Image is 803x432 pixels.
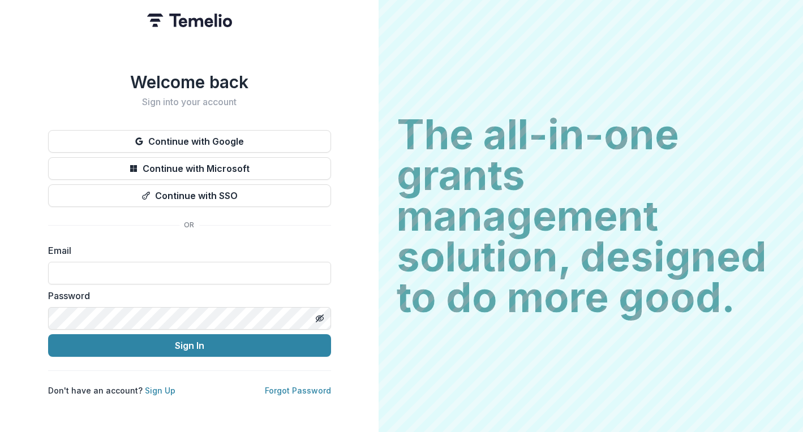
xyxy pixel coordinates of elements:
label: Password [48,289,324,303]
p: Don't have an account? [48,385,175,396]
a: Forgot Password [265,386,331,395]
a: Sign Up [145,386,175,395]
button: Continue with Google [48,130,331,153]
h2: Sign into your account [48,97,331,107]
label: Email [48,244,324,257]
button: Toggle password visibility [311,309,329,327]
h1: Welcome back [48,72,331,92]
img: Temelio [147,14,232,27]
button: Continue with Microsoft [48,157,331,180]
button: Sign In [48,334,331,357]
button: Continue with SSO [48,184,331,207]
